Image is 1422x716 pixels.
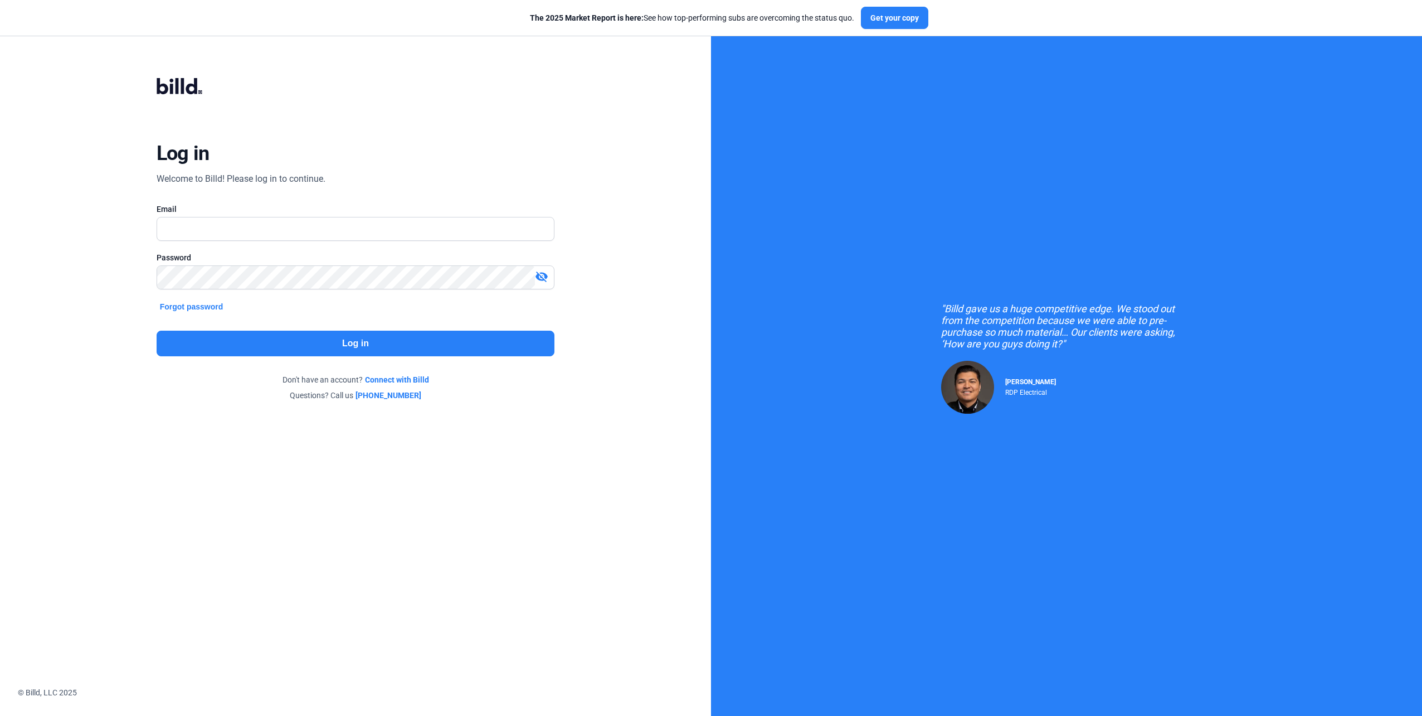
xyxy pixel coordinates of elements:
span: The 2025 Market Report is here: [530,13,644,22]
a: Connect with Billd [365,374,429,385]
button: Log in [157,331,555,356]
div: Password [157,252,555,263]
div: Questions? Call us [157,390,555,401]
button: Forgot password [157,301,227,313]
span: [PERSON_NAME] [1005,378,1056,386]
a: [PHONE_NUMBER] [356,390,421,401]
div: "Billd gave us a huge competitive edge. We stood out from the competition because we were able to... [941,303,1192,350]
div: RDP Electrical [1005,386,1056,396]
div: Email [157,204,555,215]
mat-icon: visibility_off [535,270,548,283]
div: See how top-performing subs are overcoming the status quo. [530,12,854,23]
button: Get your copy [861,7,928,29]
div: Welcome to Billd! Please log in to continue. [157,172,325,186]
div: Don't have an account? [157,374,555,385]
img: Raul Pacheco [941,361,994,414]
div: Log in [157,141,210,166]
